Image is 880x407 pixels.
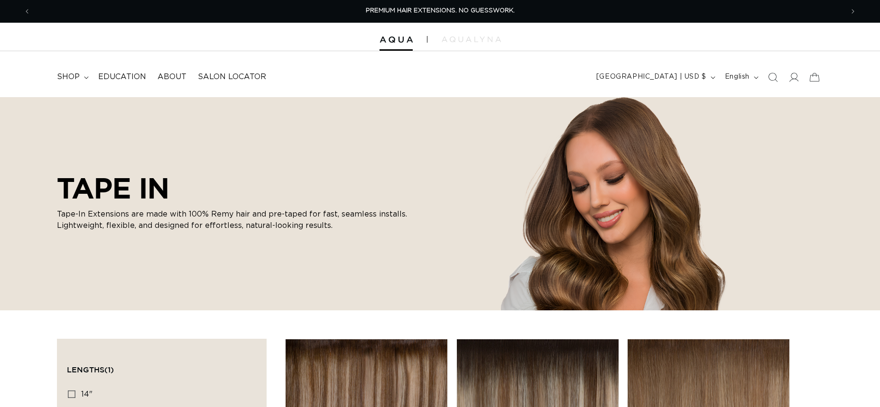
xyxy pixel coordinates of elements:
span: 14" [81,390,93,398]
span: shop [57,72,80,82]
summary: Lengths (1 selected) [67,349,257,383]
button: Previous announcement [17,2,37,20]
a: Education [93,66,152,88]
summary: shop [51,66,93,88]
img: aqualyna.com [442,36,501,42]
span: About [157,72,186,82]
span: English [725,72,750,82]
span: (1) [104,365,114,374]
a: Salon Locator [192,66,272,88]
button: Next announcement [843,2,863,20]
span: Education [98,72,146,82]
a: About [152,66,192,88]
button: English [719,68,762,86]
span: Lengths [67,365,114,374]
button: [GEOGRAPHIC_DATA] | USD $ [591,68,719,86]
span: [GEOGRAPHIC_DATA] | USD $ [596,72,706,82]
img: Aqua Hair Extensions [380,36,413,43]
span: PREMIUM HAIR EXTENSIONS. NO GUESSWORK. [366,8,515,14]
p: Tape-In Extensions are made with 100% Remy hair and pre-taped for fast, seamless installs. Lightw... [57,208,417,231]
span: Salon Locator [198,72,266,82]
summary: Search [762,67,783,88]
h2: TAPE IN [57,172,417,205]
